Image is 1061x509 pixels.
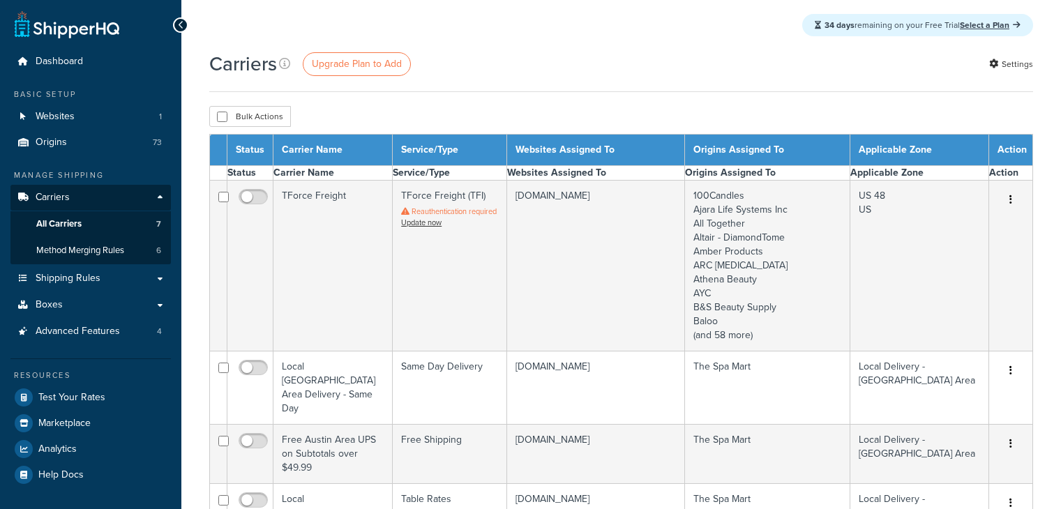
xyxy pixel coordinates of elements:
[273,166,393,181] th: Carrier Name
[10,238,171,264] li: Method Merging Rules
[10,211,171,237] a: All Carriers 7
[227,166,273,181] th: Status
[36,245,124,257] span: Method Merging Rules
[685,181,850,351] td: 100Candles Ajara Life Systems Inc All Together Altair - DiamondTome Amber Products ARC [MEDICAL_D...
[825,19,855,31] strong: 34 days
[393,181,507,351] td: TForce Freight (TFI)
[10,169,171,181] div: Manage Shipping
[506,351,684,425] td: [DOMAIN_NAME]
[273,351,393,425] td: Local [GEOGRAPHIC_DATA] Area Delivery - Same Day
[36,56,83,68] span: Dashboard
[153,137,162,149] span: 73
[36,192,70,204] span: Carriers
[506,135,684,166] th: Websites Assigned To
[10,104,171,130] a: Websites 1
[10,292,171,318] a: Boxes
[393,166,507,181] th: Service/Type
[10,411,171,436] a: Marketplace
[989,54,1033,74] a: Settings
[10,436,171,462] a: Analytics
[36,326,120,337] span: Advanced Features
[10,185,171,211] a: Carriers
[850,425,989,484] td: Local Delivery - [GEOGRAPHIC_DATA] Area
[273,135,393,166] th: Carrier Name
[393,351,507,425] td: Same Day Delivery
[10,104,171,130] li: Websites
[10,385,171,410] a: Test Your Rates
[960,19,1021,31] a: Select a Plan
[850,135,989,166] th: Applicable Zone
[393,135,507,166] th: Service/Type
[506,425,684,484] td: [DOMAIN_NAME]
[38,443,77,455] span: Analytics
[989,166,1033,181] th: Action
[156,245,161,257] span: 6
[10,130,171,155] li: Origins
[38,418,91,430] span: Marketplace
[36,111,75,123] span: Websites
[156,218,161,230] span: 7
[36,137,67,149] span: Origins
[506,181,684,351] td: [DOMAIN_NAME]
[273,181,393,351] td: TForce Freight
[159,111,162,123] span: 1
[209,50,277,77] h1: Carriers
[312,56,402,71] span: Upgrade Plan to Add
[10,319,171,344] a: Advanced Features 4
[685,166,850,181] th: Origins Assigned To
[157,326,162,337] span: 4
[989,135,1033,166] th: Action
[685,425,850,484] td: The Spa Mart
[10,89,171,100] div: Basic Setup
[10,462,171,487] a: Help Docs
[209,106,291,127] button: Bulk Actions
[401,217,442,228] a: Update now
[850,166,989,181] th: Applicable Zone
[10,370,171,381] div: Resources
[10,130,171,155] a: Origins 73
[36,218,82,230] span: All Carriers
[15,10,119,38] a: ShipperHQ Home
[10,49,171,75] a: Dashboard
[802,14,1033,36] div: remaining on your Free Trial
[850,351,989,425] td: Local Delivery - [GEOGRAPHIC_DATA] Area
[393,425,507,484] td: Free Shipping
[685,351,850,425] td: The Spa Mart
[850,181,989,351] td: US 48 US
[506,166,684,181] th: Websites Assigned To
[10,211,171,237] li: All Carriers
[10,185,171,264] li: Carriers
[412,206,497,217] span: Reauthentication required
[10,238,171,264] a: Method Merging Rules 6
[685,135,850,166] th: Origins Assigned To
[10,266,171,291] a: Shipping Rules
[10,319,171,344] li: Advanced Features
[303,52,411,76] a: Upgrade Plan to Add
[227,135,273,166] th: Status
[36,299,63,311] span: Boxes
[273,425,393,484] td: Free Austin Area UPS on Subtotals over $49.99
[38,392,105,404] span: Test Your Rates
[38,469,84,481] span: Help Docs
[36,273,100,284] span: Shipping Rules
